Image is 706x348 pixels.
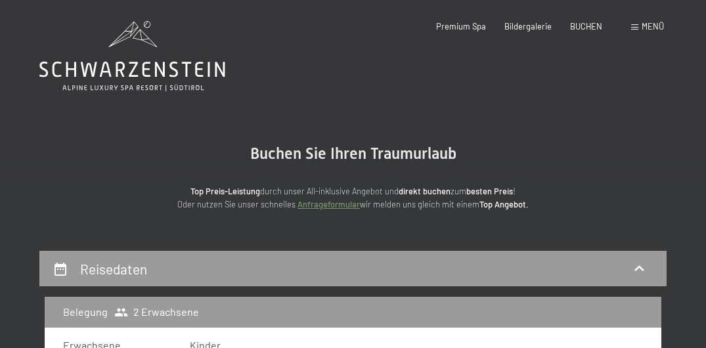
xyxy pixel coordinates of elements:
strong: Top Angebot. [479,199,529,209]
a: Bildergalerie [504,21,552,32]
h2: Reisedaten [80,261,147,277]
a: Anfrageformular [298,199,360,209]
a: BUCHEN [570,21,602,32]
strong: besten Preis [466,186,513,196]
strong: direkt buchen [399,186,451,196]
h3: Belegung [63,305,108,319]
span: Buchen Sie Ihren Traumurlaub [250,144,456,163]
p: durch unser All-inklusive Angebot und zum ! Oder nutzen Sie unser schnelles wir melden uns gleich... [91,185,616,211]
a: Premium Spa [436,21,486,32]
span: 2 Erwachsene [114,305,199,319]
span: Menü [642,21,664,32]
strong: Top Preis-Leistung [190,186,260,196]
